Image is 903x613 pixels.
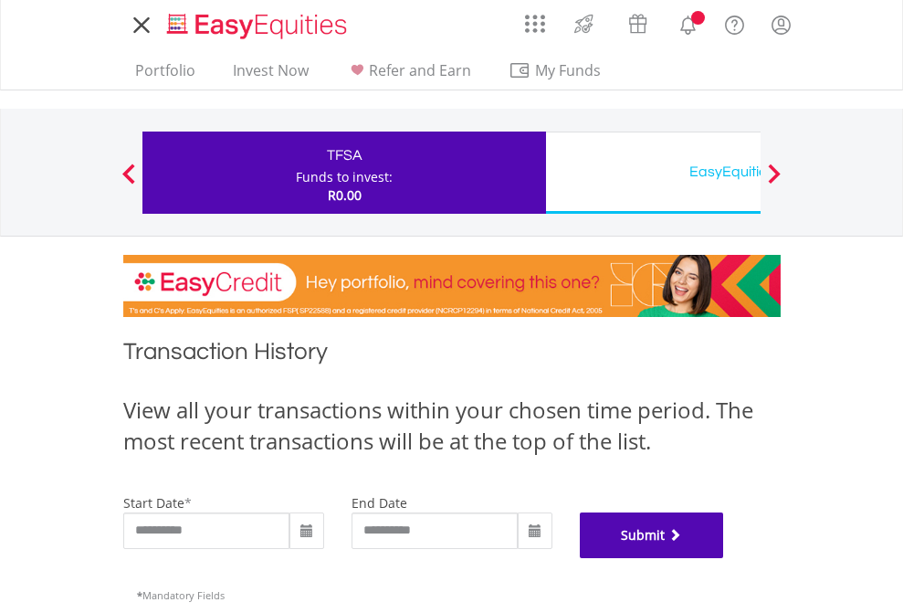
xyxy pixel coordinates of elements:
[623,9,653,38] img: vouchers-v2.svg
[339,61,478,90] a: Refer and Earn
[153,143,535,168] div: TFSA
[525,14,545,34] img: grid-menu-icon.svg
[226,61,316,90] a: Invest Now
[569,9,599,38] img: thrive-v2.svg
[123,335,781,376] h1: Transaction History
[163,11,354,41] img: EasyEquities_Logo.png
[137,588,225,602] span: Mandatory Fields
[711,5,758,41] a: FAQ's and Support
[123,494,184,512] label: start date
[509,58,628,82] span: My Funds
[369,60,471,80] span: Refer and Earn
[328,186,362,204] span: R0.00
[110,173,147,191] button: Previous
[123,255,781,317] img: EasyCredit Promotion Banner
[128,61,203,90] a: Portfolio
[665,5,711,41] a: Notifications
[123,395,781,458] div: View all your transactions within your chosen time period. The most recent transactions will be a...
[352,494,407,512] label: end date
[513,5,557,34] a: AppsGrid
[611,5,665,38] a: Vouchers
[296,168,393,186] div: Funds to invest:
[160,5,354,41] a: Home page
[756,173,793,191] button: Next
[758,5,804,45] a: My Profile
[580,513,724,558] button: Submit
